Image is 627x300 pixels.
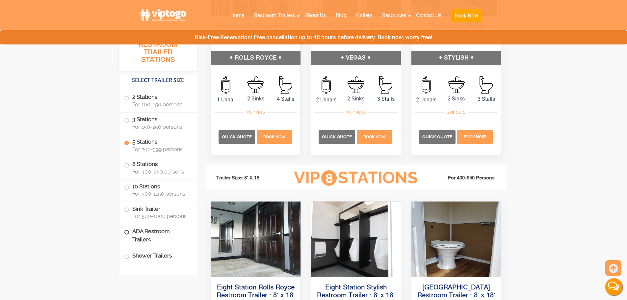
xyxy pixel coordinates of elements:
[379,76,392,94] img: an icon of stall
[256,133,293,140] a: Book Now
[344,108,367,117] div: #VIP V815
[456,133,493,140] a: Book Now
[244,108,267,117] div: #VIP R815
[124,157,192,178] label: 8 Stations
[124,113,192,133] label: 3 Stations
[428,174,502,182] li: For 400-650 Persons
[249,8,300,23] a: Restroom Trailers
[119,31,197,71] h3: All Portable Restroom Trailer Stations
[132,124,189,130] span: For 150-250 persons
[356,133,393,140] a: Book Now
[411,8,446,23] a: Contact Us
[341,95,371,103] span: 2 Sinks
[321,170,337,186] span: 8
[601,274,627,300] button: Live Chat
[422,76,431,94] img: an icon of urinal
[363,135,386,139] span: Book Now
[480,76,493,94] img: an icon of stall
[284,169,428,187] h3: VIP Stations
[241,95,271,103] span: 2 Sinks
[132,101,189,108] span: For 100-150 persons
[471,95,501,103] span: 3 Stalls
[446,8,486,26] a: Book Now
[371,95,401,103] span: 3 Stalls
[279,76,292,94] img: an icon of stall
[300,8,331,23] a: About Us
[348,76,364,93] img: an icon of sink
[211,51,301,65] h5: ROLLS ROYCE
[132,146,189,152] span: For 200-399 persons
[322,76,331,94] img: an icon of urinal
[271,95,300,103] span: 4 Stalls
[411,51,501,65] h5: STYLISH
[124,90,192,111] label: 2 Stations
[124,249,192,263] label: Shower Trailers
[132,191,189,197] span: For 500-1150 persons
[210,168,284,188] li: Trailer Size: 8' X 18'
[448,76,465,93] img: an icon of sink
[411,96,441,104] span: 2 Urinals
[132,169,189,175] span: For 400-650 persons
[445,108,468,117] div: #VIP S815
[441,95,471,103] span: 2 Sinks
[132,213,189,219] span: For 500-1000 persons
[319,133,356,140] a: Quick Quote
[411,202,501,277] img: An image of 8 station shower outside view
[317,284,395,299] a: Eight Station Stylish Restroom Trailer : 8′ x 18′
[311,202,401,277] img: An image of 8 station shower outside view
[119,74,197,87] h4: Select Trailer Size
[124,224,192,247] label: ADA Restroom Trailers
[219,133,256,140] a: Quick Quote
[451,9,482,22] button: Book Now
[419,133,457,140] a: Quick Quote
[311,51,401,65] h5: VEGAS
[422,134,452,139] span: Quick Quote
[417,284,495,299] a: [GEOGRAPHIC_DATA] Restroom Trailer : 8′ x 18′
[221,76,230,94] img: an icon of urinal
[211,202,301,277] img: An image of 8 station shower outside view
[377,8,411,23] a: Resources
[247,76,264,93] img: an icon of sink
[225,8,249,23] a: Home
[263,135,286,139] span: Book Now
[351,8,377,23] a: Gallery
[217,284,295,299] a: Eight Station Rolls Royce Restroom Trailer : 8′ x 18′
[464,135,486,139] span: Book Now
[331,8,351,23] a: Blog
[311,96,341,104] span: 2 Urinals
[124,202,192,222] label: Sink Trailer
[124,135,192,155] label: 5 Stations
[222,134,252,139] span: Quick Quote
[211,96,241,104] span: 1 Urinal
[322,134,352,139] span: Quick Quote
[124,180,192,200] label: 10 Stations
